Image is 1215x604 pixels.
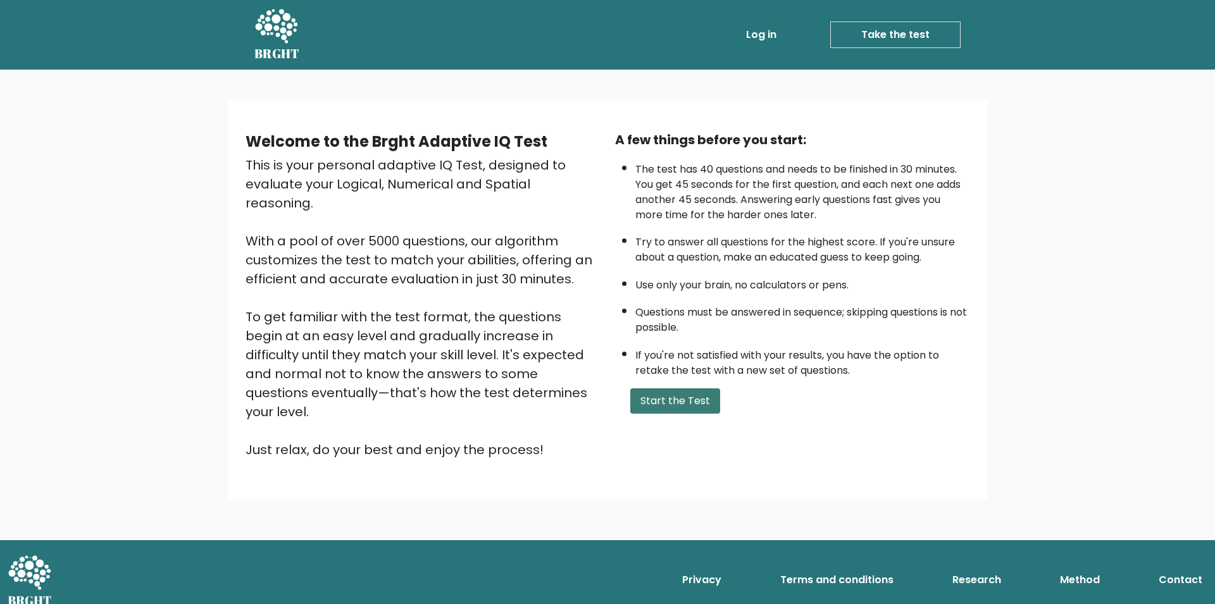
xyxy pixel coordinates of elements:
[635,342,969,378] li: If you're not satisfied with your results, you have the option to retake the test with a new set ...
[830,22,961,48] a: Take the test
[246,131,547,152] b: Welcome to the Brght Adaptive IQ Test
[630,388,720,414] button: Start the Test
[615,130,969,149] div: A few things before you start:
[947,567,1006,593] a: Research
[741,22,782,47] a: Log in
[635,156,969,223] li: The test has 40 questions and needs to be finished in 30 minutes. You get 45 seconds for the firs...
[1154,567,1207,593] a: Contact
[254,46,300,61] h5: BRGHT
[775,567,899,593] a: Terms and conditions
[677,567,726,593] a: Privacy
[635,299,969,335] li: Questions must be answered in sequence; skipping questions is not possible.
[1055,567,1105,593] a: Method
[246,156,600,459] div: This is your personal adaptive IQ Test, designed to evaluate your Logical, Numerical and Spatial ...
[635,271,969,293] li: Use only your brain, no calculators or pens.
[254,5,300,65] a: BRGHT
[635,228,969,265] li: Try to answer all questions for the highest score. If you're unsure about a question, make an edu...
